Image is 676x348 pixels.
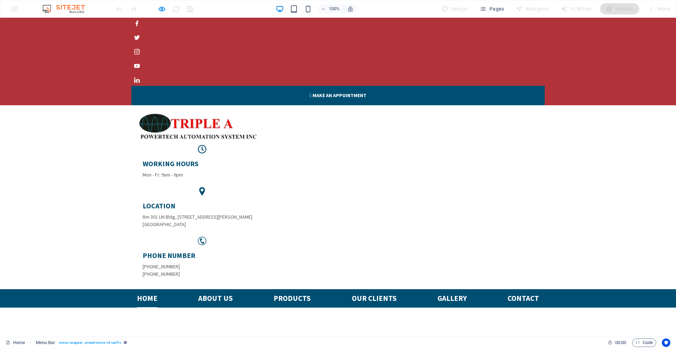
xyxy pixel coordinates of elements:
[632,338,656,347] button: Code
[615,338,626,347] span: 00 00
[58,338,121,347] span: . menu-wrapper .preset-menu-v2-carfix
[143,153,262,161] p: Mon - Fr: 9am - 6pm
[620,340,621,345] span: :
[608,338,626,347] h6: Session time
[439,3,471,15] div: Design (Ctrl+Alt+Y)
[36,338,56,347] span: Click to select. Double-click to edit
[143,196,262,203] p: Rm 301 LM Bldg, [STREET_ADDRESS][PERSON_NAME]
[143,141,262,151] h5: WORKING HOURS
[318,5,343,13] button: 100%
[143,184,262,193] h5: LOCATION
[352,271,397,290] a: Our Clients
[137,271,157,290] a: Home
[6,338,25,347] a: Click to cancel selection. Double-click to open Pages
[662,338,670,347] button: Usercentrics
[36,338,127,347] nav: breadcrumb
[476,3,507,15] button: Pages
[124,341,127,344] i: This element is a customizable preset
[137,93,261,127] img: TripleALogo13-bValtNQAyr4LjLaWQHlwIw.jpg
[635,338,653,347] span: Code
[198,271,233,290] a: About us
[347,6,354,12] i: On resize automatically adjust zoom level to fit chosen device.
[310,74,311,81] i: 
[479,5,504,12] span: Pages
[329,5,340,13] h6: 100%
[131,68,545,88] a: Make an appointment
[143,203,262,211] p: [GEOGRAPHIC_DATA]
[508,271,539,290] a: Contact
[143,233,262,242] h5: PHONE NUMBER
[41,5,94,13] img: Editor Logo
[274,271,311,290] a: PRODUCTS
[143,245,262,253] p: [PHONE_NUMBER]
[437,271,467,290] a: Gallery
